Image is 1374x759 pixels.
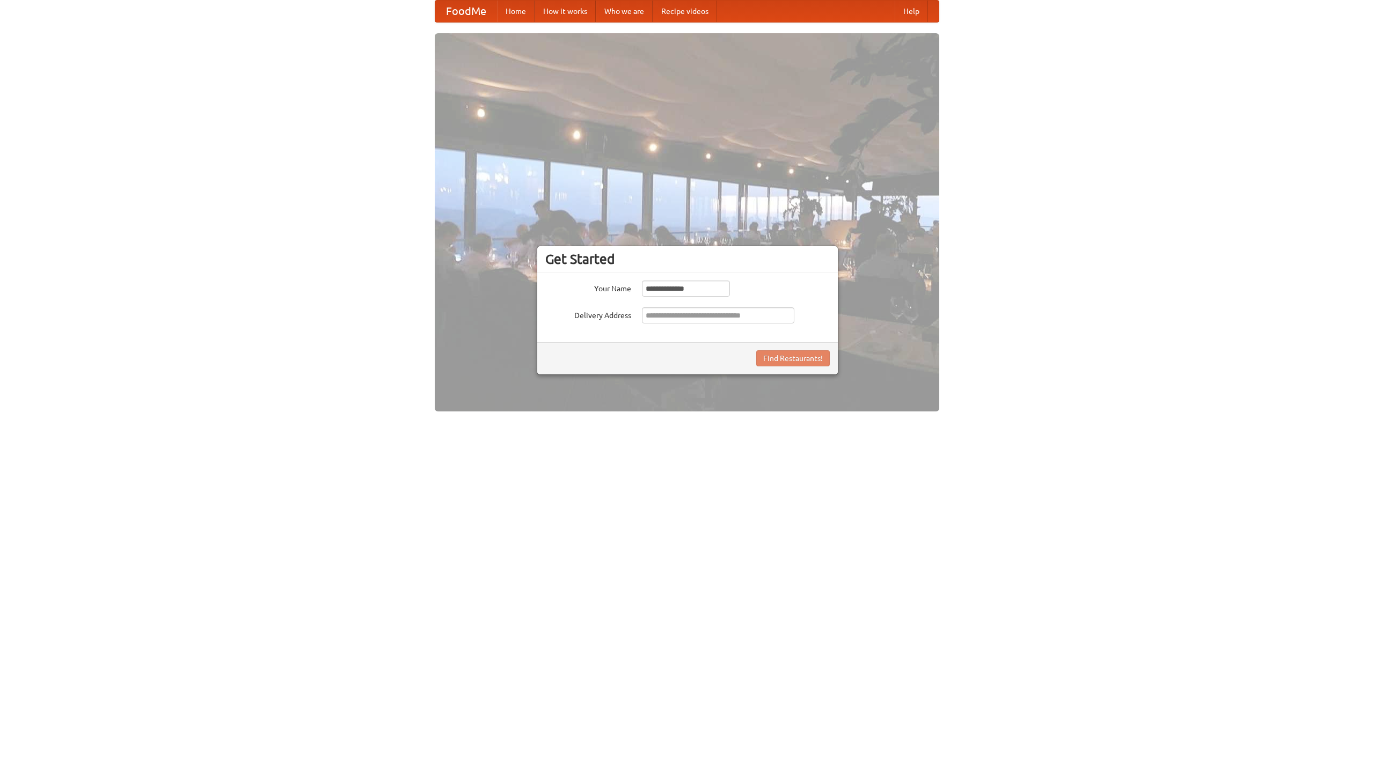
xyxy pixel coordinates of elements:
button: Find Restaurants! [756,350,830,366]
label: Your Name [545,281,631,294]
a: Who we are [596,1,653,22]
label: Delivery Address [545,307,631,321]
a: Home [497,1,535,22]
a: FoodMe [435,1,497,22]
a: Recipe videos [653,1,717,22]
a: How it works [535,1,596,22]
h3: Get Started [545,251,830,267]
a: Help [895,1,928,22]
